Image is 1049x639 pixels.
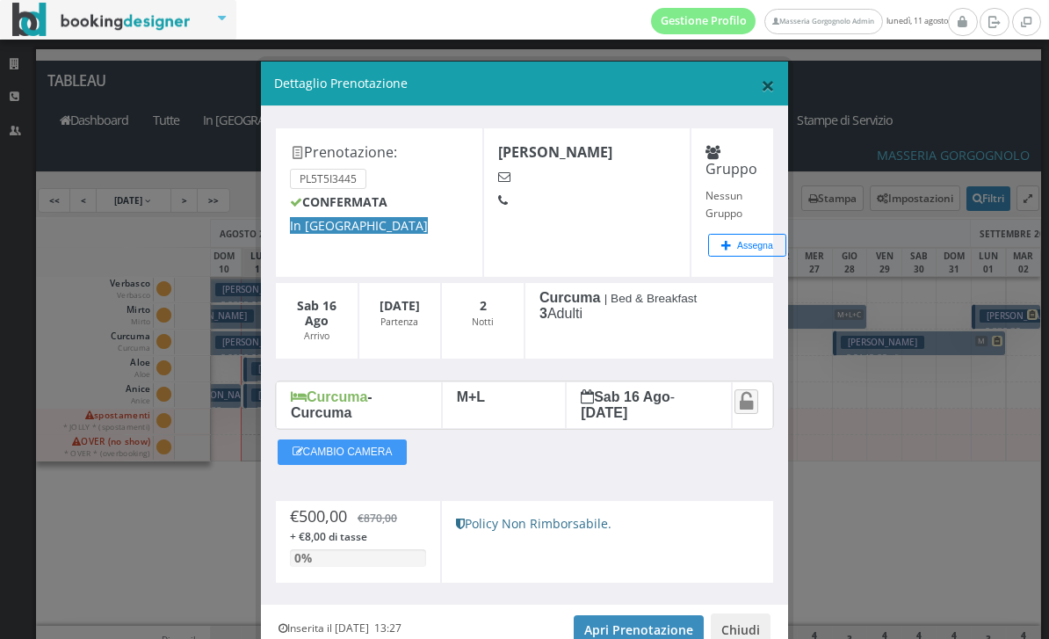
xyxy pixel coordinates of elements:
h4: Prenotazione: [290,144,468,161]
b: Sab 16 Ago [581,389,670,404]
b: 3 [539,306,547,321]
b: [PERSON_NAME] [498,142,612,162]
span: + € [290,529,367,544]
span: lunedì, 11 agosto [651,8,948,34]
h5: Dettaglio Prenotazione [274,75,775,92]
div: 0% pagato [290,549,316,567]
button: Assegna [708,234,786,257]
h4: Gruppo [705,144,759,178]
b: 2 [480,297,487,314]
button: Close [761,73,775,98]
b: [DATE] [581,405,627,420]
b: [DATE] [380,297,420,314]
b: + [468,389,476,404]
span: 870,00 [364,511,397,526]
span: In [GEOGRAPHIC_DATA] [290,217,428,234]
small: Partenza [380,316,418,328]
b: M L [457,389,485,404]
h5: Policy Non Rimborsabile. [456,517,759,532]
img: BookingDesigner.com [12,3,191,37]
span: € [358,511,397,526]
small: Nessun Gruppo [705,188,742,220]
div: Adulti [524,282,774,359]
small: Arrivo [304,330,329,342]
h6: Inserita il [DATE] 13:27 [279,622,402,635]
b: Curcuma [539,290,600,305]
b: Curcuma [291,389,367,404]
span: × [761,69,775,102]
a: Masseria Gorgognolo Admin [764,9,882,34]
b: - Curcuma [291,389,373,420]
a: Attiva il blocco spostamento [734,389,758,414]
small: PL5T5I3445 [290,169,366,189]
span: 500,00 [299,505,347,526]
span: € [290,505,347,526]
small: | Bed & Breakfast [604,292,698,305]
a: Gestione Profilo [651,8,756,34]
div: - [566,381,732,429]
small: Notti [472,316,494,328]
button: CAMBIO CAMERA [278,439,407,465]
b: Sab 16 Ago [297,297,336,329]
span: 8,00 di tasse [305,529,367,544]
b: CONFERMATA [290,193,387,210]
